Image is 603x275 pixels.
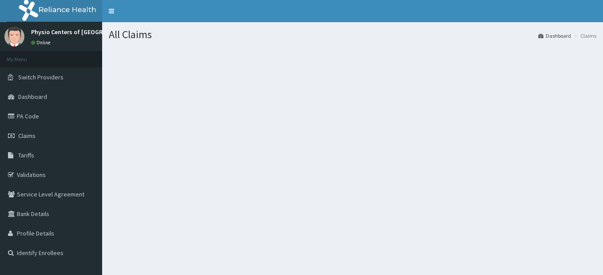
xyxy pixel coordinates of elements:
[18,151,34,159] span: Tariffs
[18,93,47,101] span: Dashboard
[18,73,63,81] span: Switch Providers
[31,29,139,35] p: Physio Centers of [GEOGRAPHIC_DATA]
[572,32,596,39] li: Claims
[31,39,52,46] a: Online
[538,32,571,39] a: Dashboard
[4,27,24,47] img: User Image
[109,29,596,40] h1: All Claims
[18,132,36,140] span: Claims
